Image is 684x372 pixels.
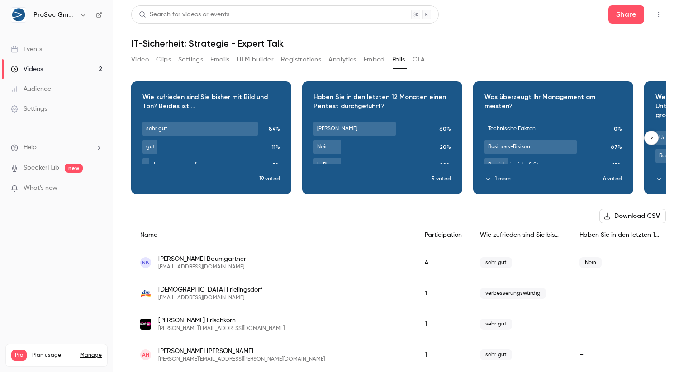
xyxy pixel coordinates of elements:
[608,5,644,24] button: Share
[480,319,512,330] span: sehr gut
[11,65,43,74] div: Videos
[140,319,151,330] img: binzel-abicor.com
[210,52,229,67] button: Emails
[158,264,246,271] span: [EMAIL_ADDRESS][DOMAIN_NAME]
[11,350,27,361] span: Pro
[416,339,471,370] div: 1
[131,52,149,67] button: Video
[570,309,670,339] div: –
[416,247,471,278] div: 4
[11,143,102,152] li: help-dropdown-opener
[484,175,603,183] button: 1 more
[328,52,356,67] button: Analytics
[281,52,321,67] button: Registrations
[158,356,325,363] span: [PERSON_NAME][EMAIL_ADDRESS][PERSON_NAME][DOMAIN_NAME]
[599,209,666,223] button: Download CSV
[158,294,262,301] span: [EMAIL_ADDRESS][DOMAIN_NAME]
[178,52,203,67] button: Settings
[392,52,405,67] button: Polls
[651,7,666,22] button: Top Bar Actions
[131,223,416,247] div: Name
[570,339,670,370] div: –
[471,223,570,247] div: Wie zufrieden sind Sie bisher mit Bild und Ton? Beides ist ...
[80,352,102,359] a: Manage
[480,349,512,360] span: sehr gut
[142,351,149,359] span: AH
[480,288,546,299] span: verbesserungswürdig
[11,45,42,54] div: Events
[32,352,75,359] span: Plan usage
[570,223,670,247] div: Haben Sie in den letzten 12 Monaten einen Pentest durchgeführt?
[24,143,37,152] span: Help
[570,278,670,309] div: –
[416,278,471,309] div: 1
[416,309,471,339] div: 1
[140,290,151,297] img: dm.de
[11,8,26,22] img: ProSec GmbH
[156,52,171,67] button: Clips
[158,285,262,294] span: [DEMOGRAPHIC_DATA] Frielingsdorf
[237,52,274,67] button: UTM builder
[65,164,83,173] span: new
[480,257,512,268] span: sehr gut
[158,347,325,356] span: [PERSON_NAME] [PERSON_NAME]
[158,254,246,264] span: [PERSON_NAME] Baumgärtner
[158,325,285,332] span: [PERSON_NAME][EMAIL_ADDRESS][DOMAIN_NAME]
[579,257,602,268] span: Nein
[139,10,229,19] div: Search for videos or events
[364,52,385,67] button: Embed
[11,104,47,113] div: Settings
[142,259,149,267] span: NB
[11,85,51,94] div: Audience
[24,163,59,173] a: SpeakerHub
[131,38,666,49] h1: IT-Sicherheit: Strategie - Expert Talk
[158,316,285,325] span: [PERSON_NAME] Frischkorn
[416,223,471,247] div: Participation
[33,10,76,19] h6: ProSec GmbH
[413,52,425,67] button: CTA
[24,184,57,193] span: What's new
